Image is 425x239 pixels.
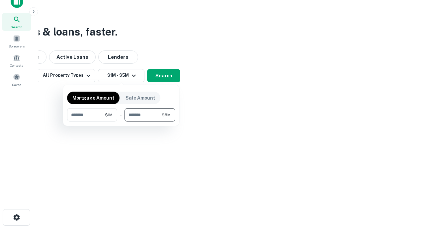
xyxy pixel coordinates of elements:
[162,112,171,118] span: $5M
[72,94,114,102] p: Mortgage Amount
[120,108,122,121] div: -
[392,186,425,218] iframe: Chat Widget
[126,94,155,102] p: Sale Amount
[105,112,113,118] span: $1M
